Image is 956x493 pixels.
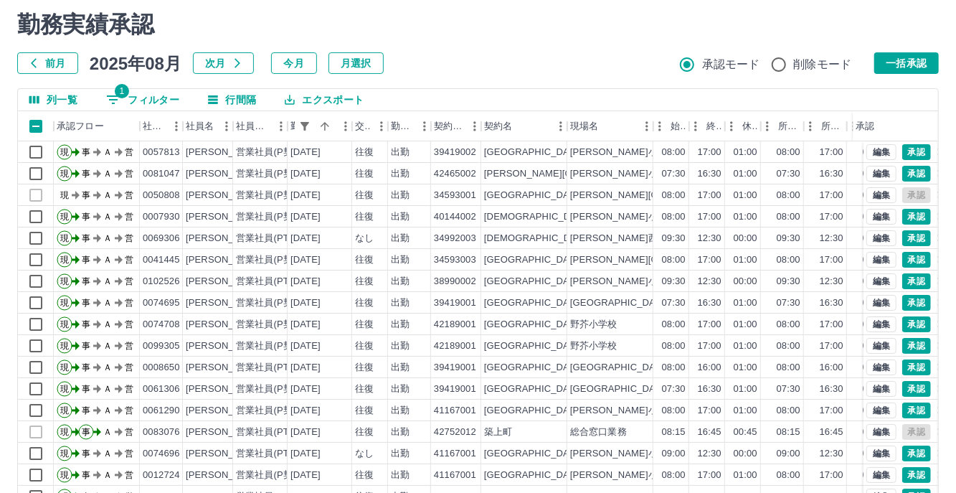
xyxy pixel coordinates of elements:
[115,84,129,98] span: 1
[698,189,721,202] div: 17:00
[820,253,843,267] div: 17:00
[103,319,112,329] text: Ａ
[662,318,686,332] div: 08:00
[636,116,658,137] button: メニュー
[902,316,931,332] button: 承認
[183,111,233,141] div: 社員名
[698,253,721,267] div: 17:00
[698,339,721,353] div: 17:00
[290,296,321,310] div: [DATE]
[186,382,264,396] div: [PERSON_NAME]
[143,232,180,245] div: 0069306
[777,253,800,267] div: 08:00
[95,89,191,111] button: フィルター表示
[902,403,931,418] button: 承認
[874,52,939,74] button: 一括承認
[484,361,583,375] div: [GEOGRAPHIC_DATA]
[143,275,180,288] div: 0102526
[125,298,133,308] text: 営
[54,111,140,141] div: 承認フロー
[866,403,896,418] button: 編集
[484,146,583,159] div: [GEOGRAPHIC_DATA]
[60,319,69,329] text: 現
[391,275,410,288] div: 出勤
[186,210,264,224] div: [PERSON_NAME]
[125,169,133,179] text: 営
[662,189,686,202] div: 08:00
[434,296,476,310] div: 39419001
[388,111,431,141] div: 勤務区分
[391,253,410,267] div: 出勤
[777,296,800,310] div: 07:30
[820,189,843,202] div: 17:00
[653,111,689,141] div: 始業
[82,212,90,222] text: 事
[60,212,69,222] text: 現
[484,189,583,202] div: [GEOGRAPHIC_DATA]
[186,361,264,375] div: [PERSON_NAME]
[698,361,721,375] div: 16:00
[355,210,374,224] div: 往復
[804,111,847,141] div: 所定終業
[60,255,69,265] text: 現
[820,275,843,288] div: 12:30
[391,210,410,224] div: 出勤
[484,253,583,267] div: [GEOGRAPHIC_DATA]
[236,253,306,267] div: 営業社員(P契約)
[434,210,476,224] div: 40144002
[186,318,264,332] div: [PERSON_NAME]
[734,189,757,202] div: 01:00
[60,362,69,372] text: 現
[863,210,886,224] div: 01:00
[186,111,214,141] div: 社員名
[570,111,598,141] div: 現場名
[698,275,721,288] div: 12:30
[662,296,686,310] div: 07:30
[290,275,321,288] div: [DATE]
[186,339,264,353] div: [PERSON_NAME]
[484,318,583,332] div: [GEOGRAPHIC_DATA]
[902,446,931,461] button: 承認
[434,361,476,375] div: 39419001
[236,146,306,159] div: 営業社員(P契約)
[856,111,874,141] div: 承認
[290,382,321,396] div: [DATE]
[863,339,886,353] div: 01:00
[698,167,721,181] div: 16:30
[355,361,374,375] div: 往復
[902,381,931,397] button: 承認
[734,318,757,332] div: 01:00
[863,318,886,332] div: 01:00
[82,255,90,265] text: 事
[777,146,800,159] div: 08:00
[570,232,686,245] div: [PERSON_NAME]西小学校
[570,275,676,288] div: [PERSON_NAME]小学校
[335,116,356,137] button: メニュー
[82,362,90,372] text: 事
[734,361,757,375] div: 01:00
[434,253,476,267] div: 34593003
[290,339,321,353] div: [DATE]
[290,167,321,181] div: [DATE]
[355,189,374,202] div: 往復
[570,146,676,159] div: [PERSON_NAME]小学校
[60,147,69,157] text: 現
[431,111,481,141] div: 契約コード
[236,339,306,353] div: 営業社員(P契約)
[863,253,886,267] div: 01:00
[570,189,747,202] div: [PERSON_NAME][GEOGRAPHIC_DATA]
[391,296,410,310] div: 出勤
[391,361,410,375] div: 出勤
[60,298,69,308] text: 現
[742,111,758,141] div: 休憩
[236,189,306,202] div: 営業社員(P契約)
[391,318,410,332] div: 出勤
[464,116,486,137] button: メニュー
[60,233,69,243] text: 現
[434,232,476,245] div: 34992003
[863,146,886,159] div: 01:00
[734,275,757,288] div: 00:00
[662,275,686,288] div: 09:30
[290,318,321,332] div: [DATE]
[290,146,321,159] div: [DATE]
